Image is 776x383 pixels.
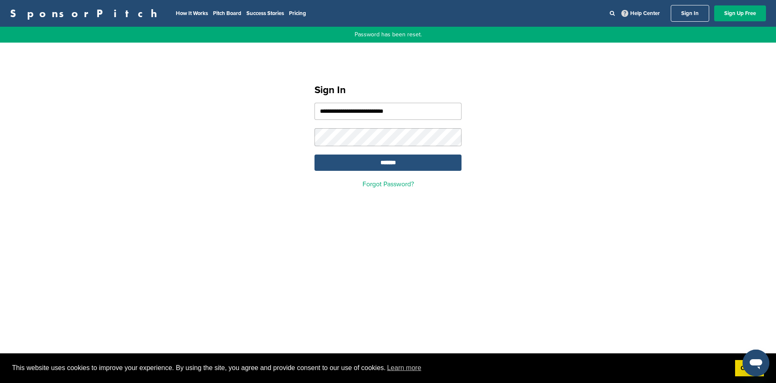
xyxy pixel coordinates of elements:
[213,10,241,17] a: Pitch Board
[289,10,306,17] a: Pricing
[363,180,414,188] a: Forgot Password?
[743,350,769,376] iframe: Button to launch messaging window
[714,5,766,21] a: Sign Up Free
[314,83,462,98] h1: Sign In
[735,360,764,377] a: dismiss cookie message
[12,362,728,374] span: This website uses cookies to improve your experience. By using the site, you agree and provide co...
[246,10,284,17] a: Success Stories
[620,8,662,18] a: Help Center
[671,5,709,22] a: Sign In
[176,10,208,17] a: How It Works
[386,362,423,374] a: learn more about cookies
[10,8,162,19] a: SponsorPitch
